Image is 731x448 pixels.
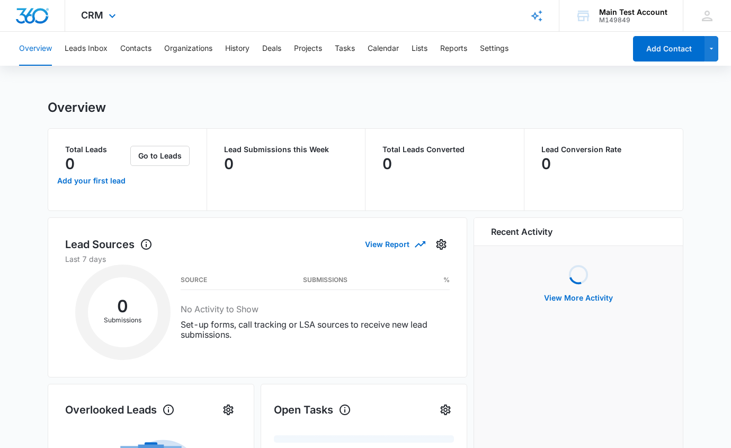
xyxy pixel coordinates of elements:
h1: Overlooked Leads [65,402,175,418]
span: CRM [81,10,103,21]
button: Add Contact [633,36,705,62]
h3: % [443,277,450,283]
button: Calendar [368,32,399,66]
p: Last 7 days [65,253,450,265]
button: View More Activity [533,285,623,311]
h2: 0 [88,300,158,313]
p: 0 [65,155,75,172]
button: Organizations [164,32,212,66]
button: Leads Inbox [65,32,108,66]
a: Add your first lead [55,168,128,194]
p: 0 [541,155,551,172]
p: 0 [382,155,392,172]
button: Settings [433,236,450,253]
p: 0 [224,155,234,172]
h1: Open Tasks [274,402,351,418]
button: Deals [262,32,281,66]
h3: Source [181,277,207,283]
p: Lead Submissions this Week [224,146,349,153]
button: View Report [365,235,424,253]
button: Projects [294,32,322,66]
p: Lead Conversion Rate [541,146,666,153]
button: Overview [19,32,52,66]
h3: No Activity to Show [181,303,450,315]
button: Lists [412,32,427,66]
button: Reports [440,32,467,66]
p: Total Leads Converted [382,146,507,153]
button: Tasks [335,32,355,66]
h3: Submissions [303,277,347,283]
div: account name [599,8,667,16]
a: Go to Leads [130,151,190,160]
h6: Recent Activity [491,225,552,238]
h1: Overview [48,100,106,116]
p: Total Leads [65,146,128,153]
button: Go to Leads [130,146,190,166]
button: Settings [220,401,237,418]
button: History [225,32,249,66]
p: Submissions [88,315,158,325]
button: Settings [480,32,509,66]
button: Settings [437,401,454,418]
button: Contacts [120,32,151,66]
div: account id [599,16,667,24]
p: Set-up forms, call tracking or LSA sources to receive new lead submissions. [181,320,450,340]
h1: Lead Sources [65,236,153,252]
